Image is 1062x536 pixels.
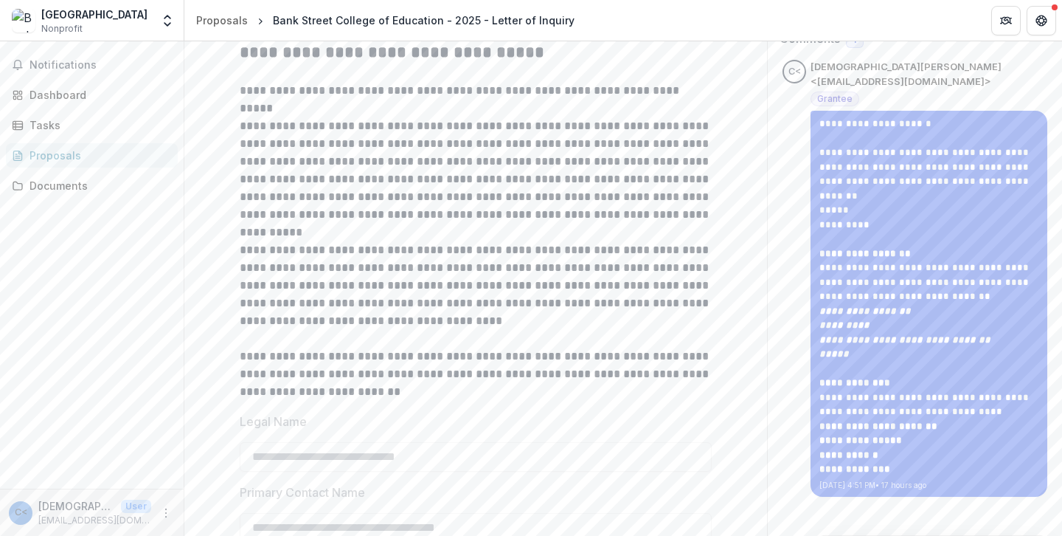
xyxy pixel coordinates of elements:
div: Tasks [29,117,166,133]
div: Christian Pappas <cpappas@bankstreet.edu> [788,67,801,77]
p: Primary Contact Name [240,484,365,501]
a: Proposals [6,143,178,168]
a: Documents [6,173,178,198]
div: Documents [29,178,166,193]
nav: breadcrumb [190,10,580,31]
span: Grantee [817,94,853,104]
img: Bank Street College of Education [12,9,35,32]
button: More [157,504,175,522]
p: [EMAIL_ADDRESS][DOMAIN_NAME] [38,514,151,527]
p: [DATE] 4:51 PM • 17 hours ago [819,480,1038,491]
a: Dashboard [6,83,178,107]
a: Tasks [6,113,178,137]
span: Nonprofit [41,22,83,35]
p: [DEMOGRAPHIC_DATA][PERSON_NAME] <[EMAIL_ADDRESS][DOMAIN_NAME]> [38,498,115,514]
div: Christian Pappas <cpappas@bankstreet.edu> [15,508,27,518]
p: [DEMOGRAPHIC_DATA][PERSON_NAME] <[EMAIL_ADDRESS][DOMAIN_NAME]> [811,60,1047,89]
p: User [121,500,151,513]
div: Dashboard [29,87,166,103]
div: Bank Street College of Education - 2025 - Letter of Inquiry [273,13,575,28]
div: [GEOGRAPHIC_DATA] [41,7,147,22]
div: Proposals [29,148,166,163]
p: Legal Name [240,413,307,430]
div: Proposals [196,13,248,28]
a: Proposals [190,10,254,31]
button: Notifications [6,53,178,77]
button: Get Help [1027,6,1056,35]
button: Open entity switcher [157,6,178,35]
span: Notifications [29,59,172,72]
button: Partners [991,6,1021,35]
